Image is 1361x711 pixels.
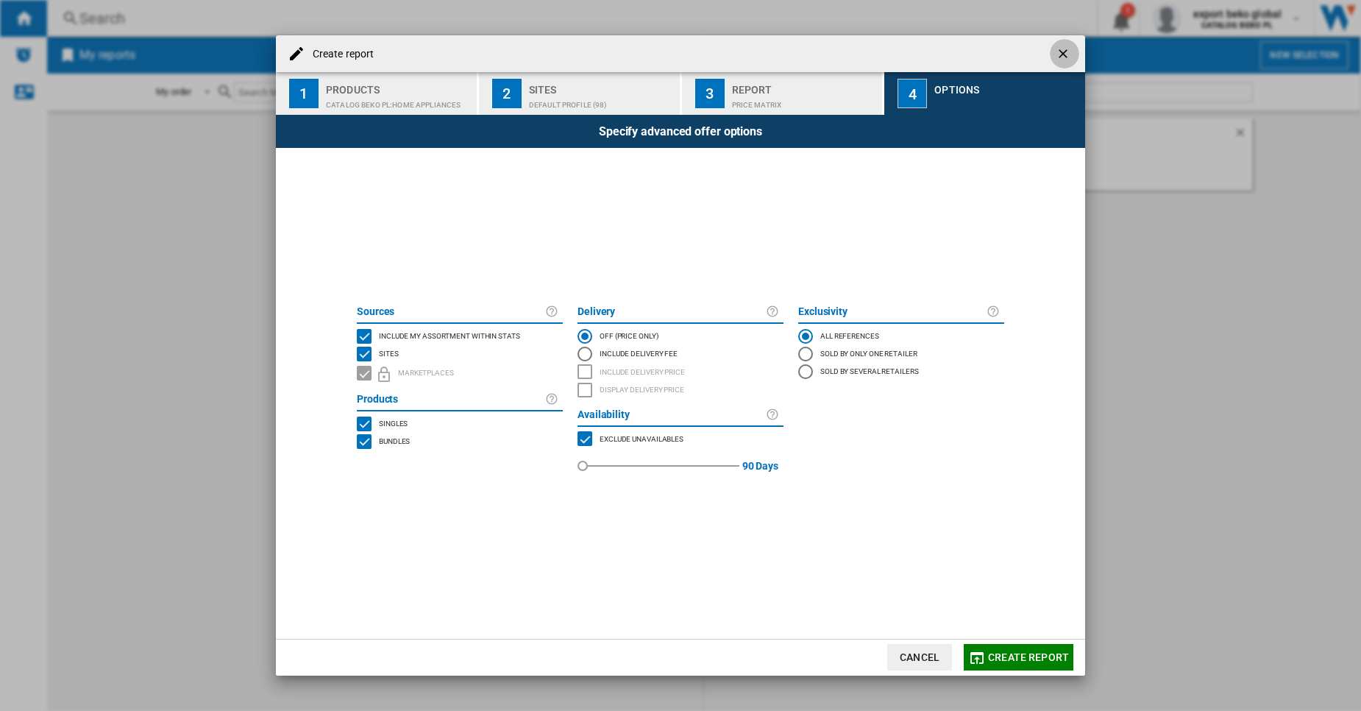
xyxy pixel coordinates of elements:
[578,363,783,381] md-checkbox: INCLUDE DELIVERY PRICE
[398,367,454,377] span: Marketplaces
[357,327,563,345] md-checkbox: INCLUDE MY SITE
[357,433,563,451] md-checkbox: BUNDLES
[305,47,374,62] h4: Create report
[583,448,739,484] md-slider: red
[357,303,545,321] label: Sources
[798,327,1004,344] md-radio-button: All references
[578,345,783,363] md-radio-button: Include Delivery Fee
[276,115,1085,148] div: Specify advanced offer options
[798,345,1004,363] md-radio-button: Sold by only one retailer
[798,303,987,321] label: Exclusivity
[732,93,877,109] div: Price Matrix
[379,417,408,428] span: Singles
[326,78,471,93] div: Products
[1056,46,1073,64] ng-md-icon: getI18NText('BUTTONS.CLOSE_DIALOG')
[898,79,927,108] div: 4
[578,430,783,448] md-checkbox: MARKETPLACES
[964,644,1073,671] button: Create report
[600,366,685,376] span: Include delivery price
[1050,39,1079,68] button: getI18NText('BUTTONS.CLOSE_DIALOG')
[798,363,1004,381] md-radio-button: Sold by several retailers
[357,363,563,383] md-checkbox: MARKETPLACES
[578,406,766,424] label: Availability
[289,79,319,108] div: 1
[600,433,683,443] span: Exclude unavailables
[529,93,674,109] div: Default profile (98)
[479,72,681,115] button: 2 Sites Default profile (98)
[732,78,877,93] div: Report
[379,347,399,358] span: Sites
[742,448,778,484] label: 90 Days
[326,93,471,109] div: CATALOG BEKO PL:Home appliances
[529,78,674,93] div: Sites
[600,383,684,394] span: Display delivery price
[379,435,410,445] span: Bundles
[988,651,1069,663] span: Create report
[695,79,725,108] div: 3
[357,345,563,364] md-checkbox: SITES
[357,414,563,433] md-checkbox: SINGLE
[887,644,952,671] button: Cancel
[682,72,884,115] button: 3 Report Price Matrix
[578,381,783,400] md-checkbox: SHOW DELIVERY PRICE
[578,303,766,321] label: Delivery
[379,330,520,340] span: Include my assortment within stats
[884,72,1085,115] button: 4 Options
[934,78,1079,93] div: Options
[492,79,522,108] div: 2
[276,72,478,115] button: 1 Products CATALOG BEKO PL:Home appliances
[578,327,783,344] md-radio-button: OFF (price only)
[357,391,545,408] label: Products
